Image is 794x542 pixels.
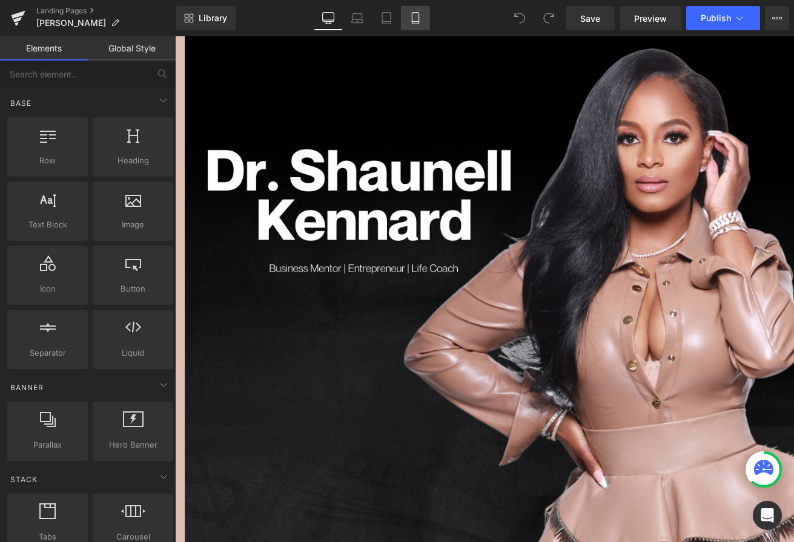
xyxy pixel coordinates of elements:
span: Parallax [11,439,84,451]
a: Laptop [343,6,372,30]
span: [PERSON_NAME] [36,18,106,28]
span: Base [9,97,33,109]
span: Hero Banner [96,439,170,451]
span: Library [199,13,227,24]
span: Preview [634,12,667,25]
button: Publish [686,6,760,30]
span: Heading [96,154,170,167]
a: Landing Pages [36,6,176,16]
a: Global Style [88,36,176,60]
span: Image [96,218,170,231]
span: Liquid [96,347,170,359]
span: Icon [11,282,84,295]
a: Mobile [401,6,430,30]
div: Open Intercom Messenger [753,501,782,530]
a: Preview [620,6,681,30]
button: More [765,6,789,30]
span: Row [11,154,84,167]
a: Tablet [372,6,401,30]
a: New Library [176,6,236,30]
span: Publish [701,13,731,23]
span: Text Block [11,218,84,231]
span: Separator [11,347,84,359]
span: Button [96,282,170,295]
button: Redo [537,6,561,30]
span: Banner [9,382,45,393]
span: Stack [9,474,39,485]
span: Save [580,12,600,25]
a: Desktop [314,6,343,30]
button: Undo [508,6,532,30]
